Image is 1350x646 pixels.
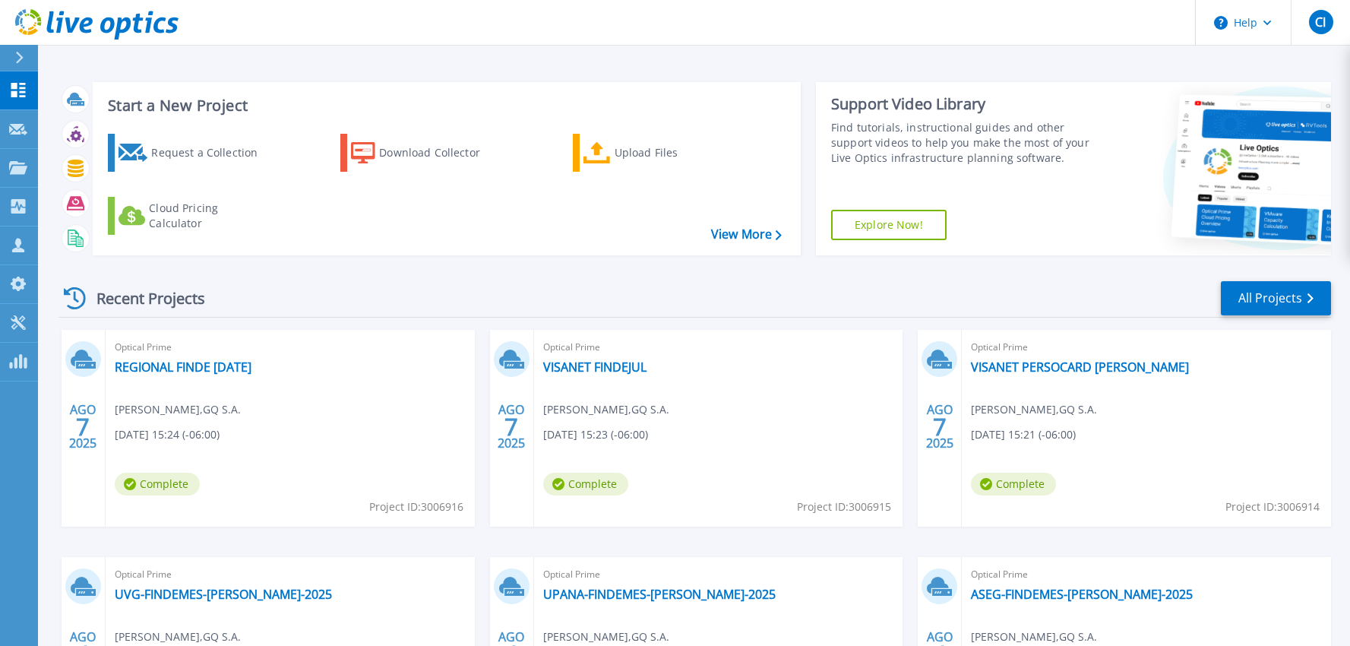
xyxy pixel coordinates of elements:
div: Download Collector [379,138,501,168]
span: [PERSON_NAME] , GQ S.A. [971,629,1097,645]
span: Optical Prime [543,566,894,583]
div: AGO 2025 [68,399,97,454]
span: Project ID: 3006914 [1225,499,1320,515]
span: Optical Prime [115,566,466,583]
div: Recent Projects [58,280,226,317]
span: [PERSON_NAME] , GQ S.A. [543,401,669,418]
span: [PERSON_NAME] , GQ S.A. [115,401,241,418]
a: Explore Now! [831,210,947,240]
a: REGIONAL FINDE [DATE] [115,359,251,375]
span: Optical Prime [971,566,1322,583]
a: Cloud Pricing Calculator [108,197,277,235]
span: Project ID: 3006915 [797,499,891,515]
span: 7 [76,420,90,433]
a: Upload Files [573,134,742,172]
a: Request a Collection [108,134,277,172]
span: [DATE] 15:21 (-06:00) [971,426,1076,443]
span: [DATE] 15:24 (-06:00) [115,426,220,443]
a: View More [711,227,782,242]
div: Support Video Library [831,94,1092,114]
span: 7 [504,420,518,433]
span: Complete [115,473,200,496]
span: Complete [543,473,628,496]
a: UPANA-FINDEMES-[PERSON_NAME]-2025 [543,587,776,602]
span: Project ID: 3006916 [369,499,463,515]
span: [PERSON_NAME] , GQ S.A. [115,629,241,645]
span: CI [1315,16,1326,28]
a: VISANET FINDEJUL [543,359,647,375]
span: [DATE] 15:23 (-06:00) [543,426,648,443]
div: Cloud Pricing Calculator [149,201,270,231]
span: [PERSON_NAME] , GQ S.A. [971,401,1097,418]
div: Request a Collection [151,138,273,168]
span: Optical Prime [115,339,466,356]
div: AGO 2025 [497,399,526,454]
span: Complete [971,473,1056,496]
div: Find tutorials, instructional guides and other support videos to help you make the most of your L... [831,120,1092,166]
a: Download Collector [340,134,510,172]
a: UVG-FINDEMES-[PERSON_NAME]-2025 [115,587,332,602]
a: VISANET PERSOCARD [PERSON_NAME] [971,359,1189,375]
h3: Start a New Project [108,97,781,114]
a: ASEG-FINDEMES-[PERSON_NAME]-2025 [971,587,1193,602]
div: AGO 2025 [925,399,954,454]
div: Upload Files [615,138,736,168]
span: Optical Prime [971,339,1322,356]
span: [PERSON_NAME] , GQ S.A. [543,629,669,645]
span: Optical Prime [543,339,894,356]
span: 7 [933,420,947,433]
a: All Projects [1221,281,1331,315]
